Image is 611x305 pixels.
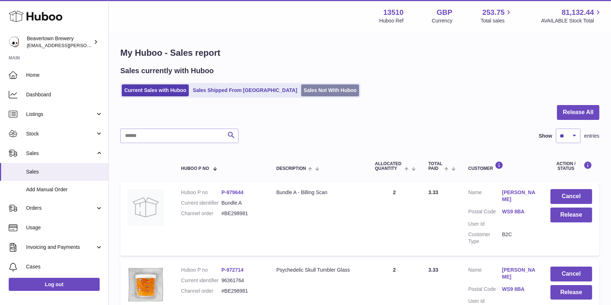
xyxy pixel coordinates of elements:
a: P-979644 [221,189,244,195]
span: 81,132.44 [562,8,594,17]
dt: Channel order [181,288,221,294]
div: Customer [468,161,536,171]
dt: Huboo P no [181,189,221,196]
span: Sales [26,150,95,157]
button: Release [550,208,592,222]
img: beavertown-brewery-psychedelic-tumbler-glass_833d0b27-4866-49f0-895d-c202ab10c88f.png [128,267,164,303]
a: 81,132.44 AVAILABLE Stock Total [541,8,602,24]
div: Huboo Ref [379,17,404,24]
dd: #BE298981 [221,288,262,294]
a: WS9 8BA [502,286,536,293]
a: Sales Shipped From [GEOGRAPHIC_DATA] [190,84,300,96]
dt: Name [468,189,502,205]
h2: Sales currently with Huboo [120,66,214,76]
dd: 96361764 [221,277,262,284]
dt: Huboo P no [181,267,221,273]
button: Release [550,285,592,300]
button: Release All [557,105,599,120]
a: Sales Not With Huboo [301,84,359,96]
dt: Postal Code [468,208,502,217]
dt: Postal Code [468,286,502,294]
span: Stock [26,130,95,137]
a: 253.75 Total sales [481,8,513,24]
div: Action / Status [550,161,592,171]
strong: GBP [437,8,452,17]
span: entries [584,133,599,139]
button: Cancel [550,267,592,281]
span: Huboo P no [181,166,209,171]
dt: Name [468,267,502,282]
span: Description [277,166,306,171]
dd: B2C [502,231,536,245]
a: Current Sales with Huboo [122,84,189,96]
span: Home [26,72,103,79]
span: Orders [26,205,95,212]
dt: Customer Type [468,231,502,245]
div: Psychedelic Skull Tumbler Glass [277,267,361,273]
td: 2 [368,182,421,255]
button: Cancel [550,189,592,204]
dt: User Id [468,298,502,305]
span: [EMAIL_ADDRESS][PERSON_NAME][DOMAIN_NAME] [27,42,145,48]
div: Currency [432,17,453,24]
dd: #BE298981 [221,210,262,217]
img: kit.lowe@beavertownbrewery.co.uk [9,37,20,47]
span: Cases [26,263,103,270]
strong: 13510 [383,8,404,17]
img: no-photo.jpg [128,189,164,225]
a: [PERSON_NAME] [502,267,536,280]
span: Usage [26,224,103,231]
span: ALLOCATED Quantity [375,162,403,171]
dd: Bundle A [221,200,262,206]
dt: Channel order [181,210,221,217]
div: Beavertown Brewery [27,35,92,49]
span: 3.33 [428,189,438,195]
h1: My Huboo - Sales report [120,47,599,59]
label: Show [539,133,552,139]
span: Total sales [481,17,513,24]
a: [PERSON_NAME] [502,189,536,203]
span: Dashboard [26,91,103,98]
a: P-972714 [221,267,244,273]
a: Log out [9,278,100,291]
div: Bundle A - Billing Scan [277,189,361,196]
span: 3.33 [428,267,438,273]
dt: Current identifier [181,200,221,206]
a: WS9 8BA [502,208,536,215]
span: AVAILABLE Stock Total [541,17,602,24]
span: Total paid [428,162,442,171]
span: 253.75 [482,8,504,17]
span: Sales [26,168,103,175]
dt: User Id [468,221,502,227]
dt: Current identifier [181,277,221,284]
span: Add Manual Order [26,186,103,193]
span: Invoicing and Payments [26,244,95,251]
span: Listings [26,111,95,118]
